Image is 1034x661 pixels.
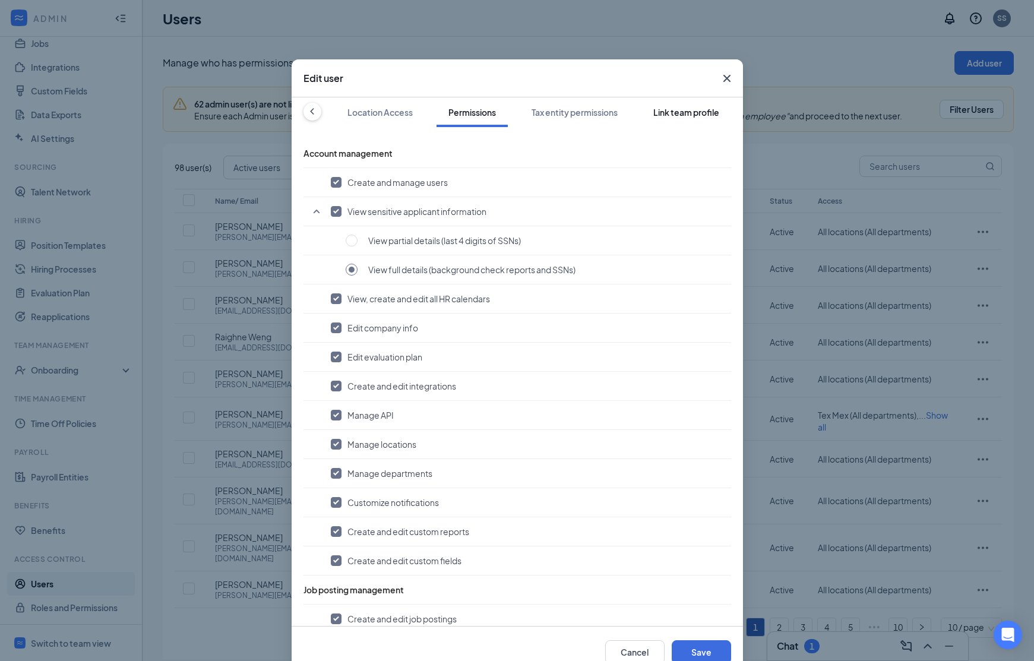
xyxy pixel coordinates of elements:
[331,351,725,363] button: Edit evaluation plan
[347,205,486,217] span: View sensitive applicant information
[347,613,457,625] span: Create and edit job postings
[306,106,318,118] svg: ChevronLeft
[331,613,725,625] button: Create and edit job postings
[347,380,456,392] span: Create and edit integrations
[368,264,576,276] span: View full details (background check reports and SSNs)
[347,322,418,334] span: Edit company info
[347,555,461,567] span: Create and edit custom fields
[331,467,725,479] button: Manage departments
[331,205,725,217] button: View sensitive applicant information
[331,526,725,537] button: Create and edit custom reports
[448,106,496,118] div: Permissions
[331,380,725,392] button: Create and edit integrations
[347,176,448,188] span: Create and manage users
[303,72,343,85] h3: Edit user
[331,438,725,450] button: Manage locations
[331,496,725,508] button: Customize notifications
[331,176,725,188] button: Create and manage users
[720,71,734,86] svg: Cross
[347,438,416,450] span: Manage locations
[309,204,324,219] svg: SmallChevronUp
[303,148,393,159] span: Account management
[331,555,725,567] button: Create and edit custom fields
[303,584,404,595] span: Job posting management
[347,496,439,508] span: Customize notifications
[331,409,725,421] button: Manage API
[368,235,521,246] span: View partial details (last 4 digits of SSNs)
[331,322,725,334] button: Edit company info
[653,106,719,118] div: Link team profile
[346,263,725,276] button: View full details (background check reports and SSNs)
[303,103,321,121] button: ChevronLeft
[347,106,413,118] div: Location Access
[347,409,394,421] span: Manage API
[347,293,490,305] span: View, create and edit all HR calendars
[994,621,1022,649] div: Open Intercom Messenger
[532,106,618,118] div: Tax entity permissions
[347,526,469,537] span: Create and edit custom reports
[347,467,432,479] span: Manage departments
[711,59,743,97] button: Close
[347,351,422,363] span: Edit evaluation plan
[331,293,725,305] button: View, create and edit all HR calendars
[346,234,725,247] button: View partial details (last 4 digits of SSNs)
